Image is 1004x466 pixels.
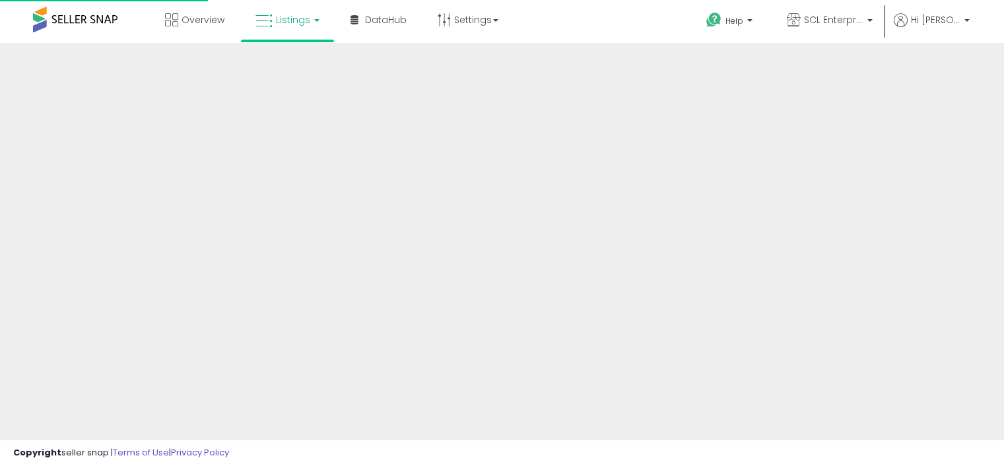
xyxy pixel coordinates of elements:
i: Get Help [706,12,722,28]
div: seller snap | | [13,447,229,459]
span: Help [725,15,743,26]
a: Help [696,2,766,43]
a: Hi [PERSON_NAME] [894,13,970,43]
span: Hi [PERSON_NAME] [911,13,960,26]
span: SCL Enterprises [804,13,863,26]
a: Privacy Policy [171,446,229,459]
span: Overview [182,13,224,26]
a: Terms of Use [113,446,169,459]
span: DataHub [365,13,407,26]
span: Listings [276,13,310,26]
strong: Copyright [13,446,61,459]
